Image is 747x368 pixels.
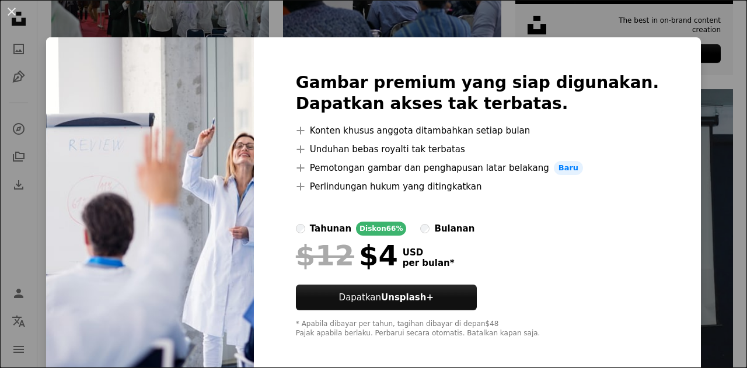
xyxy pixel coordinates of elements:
[296,124,659,138] li: Konten khusus anggota ditambahkan setiap bulan
[296,320,659,338] div: * Apabila dibayar per tahun, tagihan dibayar di depan $48 Pajak apabila berlaku. Perbarui secara ...
[356,222,406,236] div: Diskon 66%
[296,224,305,233] input: tahunanDiskon66%
[296,180,659,194] li: Perlindungan hukum yang ditingkatkan
[381,292,434,303] strong: Unsplash+
[434,222,474,236] div: bulanan
[296,240,354,271] span: $12
[296,161,659,175] li: Pemotongan gambar dan penghapusan latar belakang
[420,224,430,233] input: bulanan
[296,142,659,156] li: Unduhan bebas royalti tak terbatas
[403,247,455,258] span: USD
[403,258,455,268] span: per bulan *
[296,240,398,271] div: $4
[296,285,477,310] button: DapatkanUnsplash+
[554,161,583,175] span: Baru
[296,72,659,114] h2: Gambar premium yang siap digunakan. Dapatkan akses tak terbatas.
[310,222,351,236] div: tahunan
